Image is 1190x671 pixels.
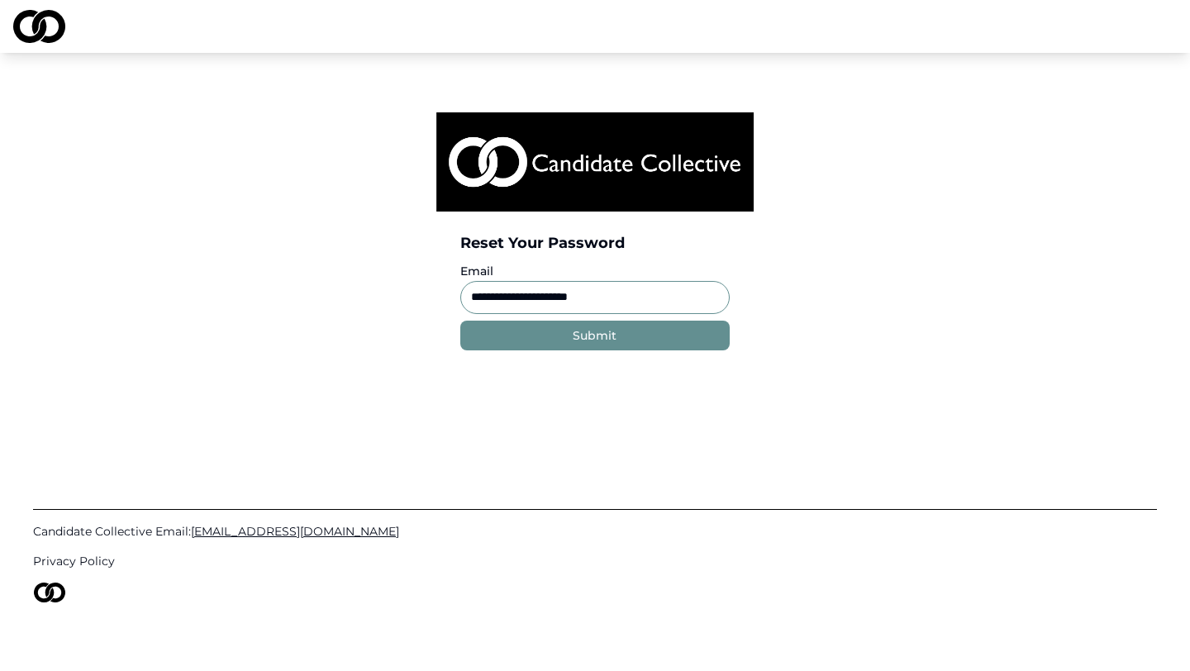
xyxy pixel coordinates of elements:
[573,327,616,344] div: Submit
[33,553,1157,569] a: Privacy Policy
[460,231,729,255] div: Reset Your Password
[436,112,754,212] img: logo
[33,583,66,602] img: logo
[460,321,729,350] button: Submit
[13,10,65,43] img: logo
[33,523,1157,540] a: Candidate Collective Email:[EMAIL_ADDRESS][DOMAIN_NAME]
[460,264,493,278] label: Email
[191,524,399,539] span: [EMAIL_ADDRESS][DOMAIN_NAME]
